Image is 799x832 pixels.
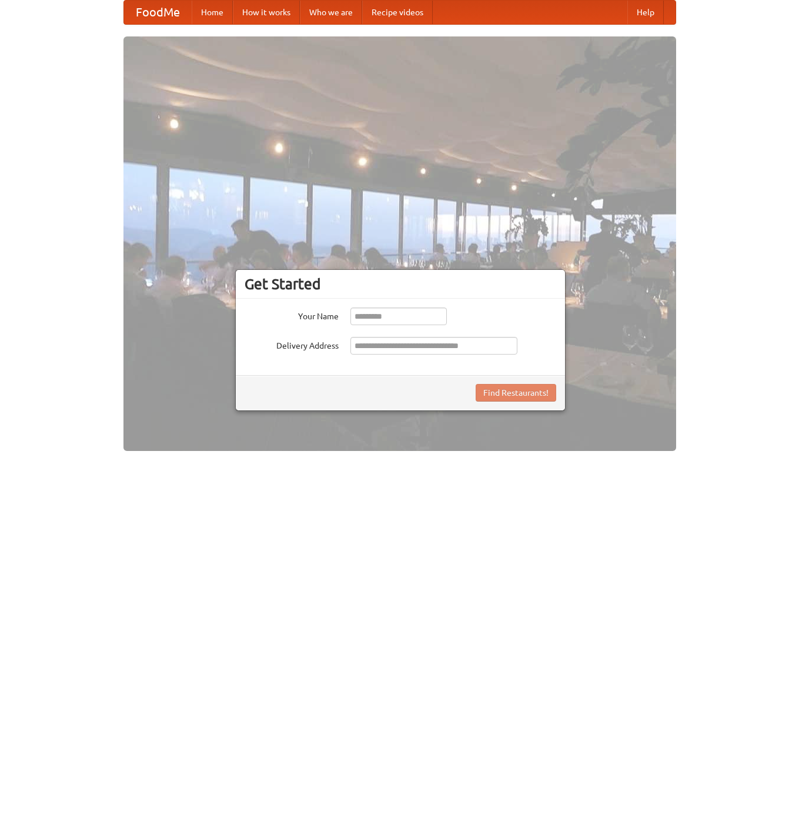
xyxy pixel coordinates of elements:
[245,308,339,322] label: Your Name
[627,1,664,24] a: Help
[124,1,192,24] a: FoodMe
[362,1,433,24] a: Recipe videos
[476,384,556,402] button: Find Restaurants!
[233,1,300,24] a: How it works
[300,1,362,24] a: Who we are
[245,275,556,293] h3: Get Started
[192,1,233,24] a: Home
[245,337,339,352] label: Delivery Address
